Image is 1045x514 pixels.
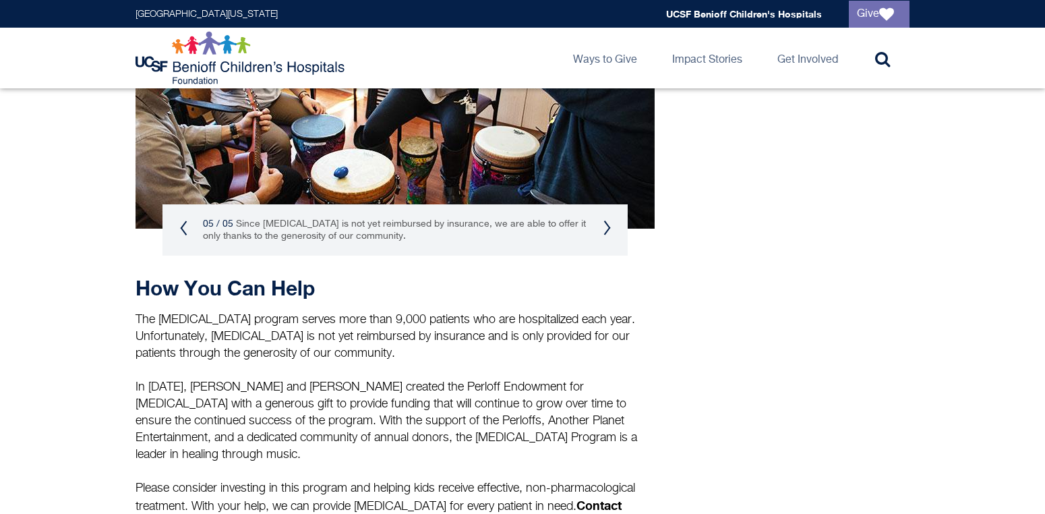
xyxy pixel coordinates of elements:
img: Logo for UCSF Benioff Children's Hospitals Foundation [136,31,348,85]
small: Since [MEDICAL_DATA] is not yet reimbursed by insurance, we are able to offer it only thanks to t... [203,219,586,241]
p: In [DATE], [PERSON_NAME] and [PERSON_NAME] created the Perloff Endowment for [MEDICAL_DATA] with ... [136,379,655,463]
button: Previous [179,220,187,236]
a: [GEOGRAPHIC_DATA][US_STATE] [136,9,278,19]
span: 05 / 05 [203,219,233,229]
a: Give [849,1,909,28]
a: Ways to Give [562,28,648,88]
p: The [MEDICAL_DATA] program serves more than 9,000 patients who are hospitalized each year. Unfort... [136,312,655,362]
strong: How You Can Help [136,276,315,300]
a: Impact Stories [661,28,753,88]
button: Next [603,220,611,236]
a: UCSF Benioff Children's Hospitals [666,8,822,20]
a: Get Involved [767,28,849,88]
